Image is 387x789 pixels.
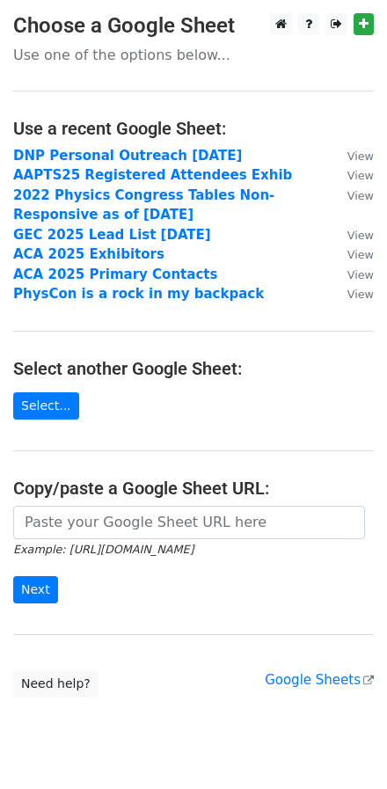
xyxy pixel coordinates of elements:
[13,148,242,164] a: DNP Personal Outreach [DATE]
[330,286,374,302] a: View
[13,187,274,223] a: 2022 Physics Congress Tables Non-Responsive as of [DATE]
[13,118,374,139] h4: Use a recent Google Sheet:
[13,46,374,64] p: Use one of the options below...
[347,288,374,301] small: View
[347,189,374,202] small: View
[13,358,374,379] h4: Select another Google Sheet:
[13,227,211,243] a: GEC 2025 Lead List [DATE]
[330,267,374,282] a: View
[13,670,99,698] a: Need help?
[13,576,58,603] input: Next
[13,167,292,183] a: AAPTS25 Registered Attendees Exhib
[347,169,374,182] small: View
[13,506,365,539] input: Paste your Google Sheet URL here
[330,148,374,164] a: View
[330,167,374,183] a: View
[330,187,374,203] a: View
[347,248,374,261] small: View
[347,268,374,281] small: View
[347,150,374,163] small: View
[13,478,374,499] h4: Copy/paste a Google Sheet URL:
[13,392,79,420] a: Select...
[347,229,374,242] small: View
[13,286,264,302] a: PhysCon is a rock in my backpack
[265,672,374,688] a: Google Sheets
[13,13,374,39] h3: Choose a Google Sheet
[330,246,374,262] a: View
[13,267,217,282] a: ACA 2025 Primary Contacts
[13,246,164,262] a: ACA 2025 Exhibitors
[330,227,374,243] a: View
[13,543,193,556] small: Example: [URL][DOMAIN_NAME]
